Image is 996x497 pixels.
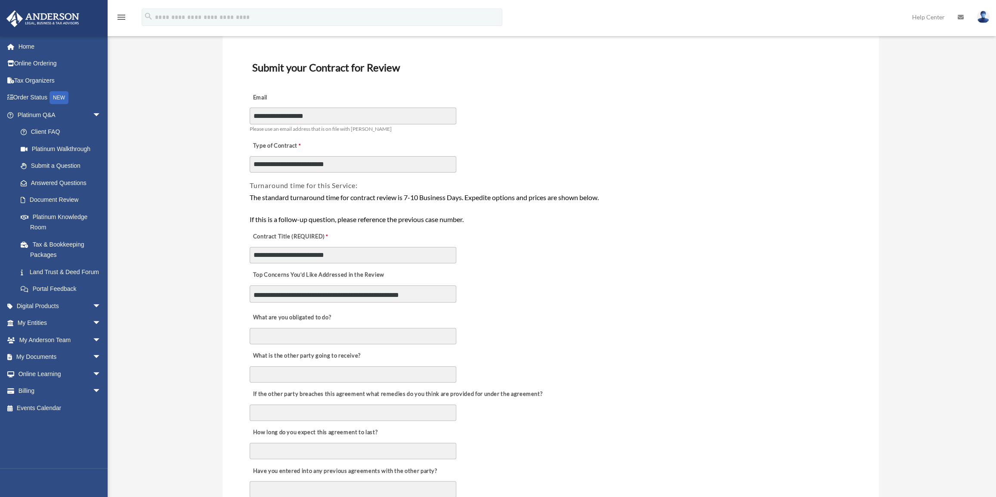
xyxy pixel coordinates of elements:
[93,297,110,315] span: arrow_drop_down
[116,15,127,22] a: menu
[6,331,114,349] a: My Anderson Teamarrow_drop_down
[250,269,387,281] label: Top Concerns You’d Like Addressed in the Review
[977,11,990,23] img: User Pic
[12,157,114,175] a: Submit a Question
[6,365,114,383] a: Online Learningarrow_drop_down
[250,192,852,225] div: The standard turnaround time for contract review is 7-10 Business Days. Expedite options and pric...
[93,349,110,366] span: arrow_drop_down
[12,140,114,157] a: Platinum Walkthrough
[144,12,153,21] i: search
[6,383,114,400] a: Billingarrow_drop_down
[93,383,110,400] span: arrow_drop_down
[93,315,110,332] span: arrow_drop_down
[250,350,363,362] label: What is the other party going to receive?
[250,389,544,401] label: If the other party breaches this agreement what remedies do you think are provided for under the ...
[4,10,82,27] img: Anderson Advisors Platinum Portal
[250,126,392,132] span: Please use an email address that is on file with [PERSON_NAME]
[6,349,114,366] a: My Documentsarrow_drop_down
[12,174,114,191] a: Answered Questions
[12,191,110,209] a: Document Review
[250,181,357,189] span: Turnaround time for this Service:
[12,236,114,263] a: Tax & Bookkeeping Packages
[250,140,336,152] label: Type of Contract
[6,55,114,72] a: Online Ordering
[6,315,114,332] a: My Entitiesarrow_drop_down
[93,365,110,383] span: arrow_drop_down
[6,297,114,315] a: Digital Productsarrow_drop_down
[6,399,114,417] a: Events Calendar
[250,231,336,243] label: Contract Title (REQUIRED)
[12,281,114,298] a: Portal Feedback
[6,38,114,55] a: Home
[250,92,336,104] label: Email
[93,331,110,349] span: arrow_drop_down
[249,59,853,77] h3: Submit your Contract for Review
[250,465,439,477] label: Have you entered into any previous agreements with the other party?
[250,427,380,439] label: How long do you expect this agreement to last?
[6,72,114,89] a: Tax Organizers
[93,106,110,124] span: arrow_drop_down
[6,89,114,107] a: Order StatusNEW
[250,312,336,324] label: What are you obligated to do?
[12,123,114,141] a: Client FAQ
[6,106,114,123] a: Platinum Q&Aarrow_drop_down
[116,12,127,22] i: menu
[12,208,114,236] a: Platinum Knowledge Room
[49,91,68,104] div: NEW
[12,263,114,281] a: Land Trust & Deed Forum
